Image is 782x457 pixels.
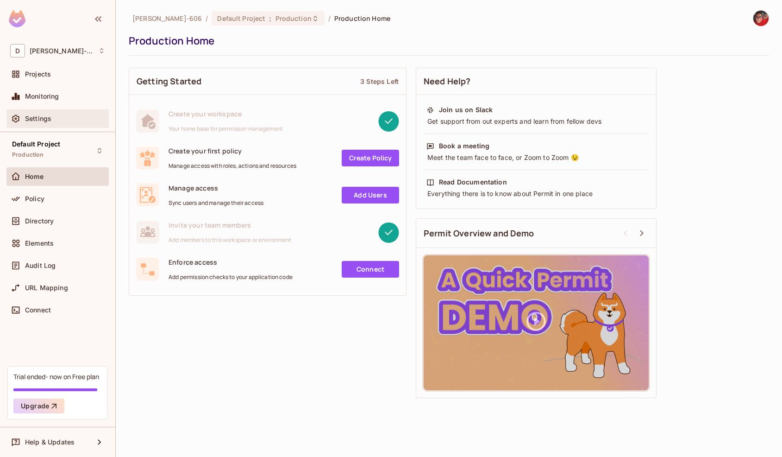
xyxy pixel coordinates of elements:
[9,10,25,27] img: SReyMgAAAABJRU5ErkJggg==
[169,236,292,244] span: Add members to this workspace or environment
[275,14,312,23] span: Production
[10,44,25,57] span: D
[342,261,399,278] a: Connect
[25,438,75,446] span: Help & Updates
[25,93,59,100] span: Monitoring
[169,258,293,267] span: Enforce access
[269,15,272,22] span: :
[334,14,390,23] span: Production Home
[25,70,51,78] span: Projects
[426,189,646,198] div: Everything there is to know about Permit in one place
[12,140,60,148] span: Default Project
[169,125,283,133] span: Your home base for permission management
[25,284,68,292] span: URL Mapping
[12,151,44,159] span: Production
[169,221,292,229] span: Invite your team members
[137,76,201,87] span: Getting Started
[129,34,764,48] div: Production Home
[25,262,56,269] span: Audit Log
[424,228,534,239] span: Permit Overview and Demo
[25,173,44,180] span: Home
[132,14,202,23] span: the active workspace
[30,47,94,55] span: Workspace: Doug-606
[753,11,769,26] img: Tori
[328,14,331,23] li: /
[169,273,293,281] span: Add permission checks to your application code
[217,14,265,23] span: Default Project
[426,153,646,162] div: Meet the team face to face, or Zoom to Zoom 😉
[25,195,44,203] span: Policy
[169,162,296,170] span: Manage access with roles, actions and resources
[25,306,51,314] span: Connect
[439,105,493,114] div: Join us on Slack
[13,372,99,381] div: Trial ended- now on Free plan
[439,141,489,151] div: Book a meeting
[439,178,507,187] div: Read Documentation
[25,217,54,225] span: Directory
[206,14,208,23] li: /
[169,109,283,118] span: Create your workspace
[25,240,54,247] span: Elements
[426,117,646,126] div: Get support from out experts and learn from fellow devs
[25,115,51,122] span: Settings
[424,76,471,87] span: Need Help?
[169,199,263,207] span: Sync users and manage their access
[169,146,296,155] span: Create your first policy
[169,184,263,192] span: Manage access
[342,150,399,166] a: Create Policy
[13,399,64,413] button: Upgrade
[342,187,399,203] a: Add Users
[360,77,399,86] div: 3 Steps Left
